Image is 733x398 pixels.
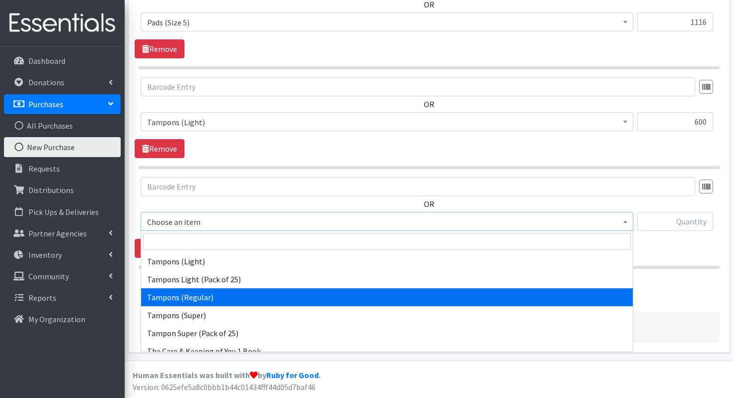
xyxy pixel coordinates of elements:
[28,207,99,217] p: Pick Ups & Deliveries
[28,314,85,324] p: My Organization
[133,370,321,380] strong: Human Essentials was built with by .
[141,324,633,342] li: Tampon Super (Pack of 25)
[4,6,121,40] img: HumanEssentials
[4,266,121,286] a: Community
[135,39,184,58] a: Remove
[133,382,316,392] span: Version: 0625efe5a8c0bbb1b44c01434fff44d05d7baf46
[4,180,121,200] a: Distributions
[28,293,56,303] p: Reports
[4,116,121,136] a: All Purchases
[28,271,69,281] p: Community
[141,342,633,360] li: The Care & Keeping of You 1 Book
[141,288,633,306] li: Tampons (Regular)
[141,112,633,131] span: Tampons (Light)
[4,94,121,114] a: Purchases
[141,177,695,196] input: Barcode Entry
[424,98,434,110] label: OR
[141,252,633,270] li: Tampons (Light)
[141,270,633,288] li: Tampons Light (Pack of 25)
[28,164,60,174] p: Requests
[4,159,121,179] a: Requests
[28,185,74,195] p: Distributions
[4,245,121,265] a: Inventory
[28,228,87,238] p: Partner Agencies
[147,215,627,229] span: Choose an item
[4,137,121,157] a: New Purchase
[141,12,633,31] span: Pads (Size 5)
[637,112,713,131] input: Quantity
[4,202,121,222] a: Pick Ups & Deliveries
[637,12,713,31] input: Quantity
[4,309,121,329] a: My Organization
[141,77,695,96] input: Barcode Entry
[141,306,633,324] li: Tampons (Super)
[135,139,184,158] a: Remove
[424,198,434,210] label: OR
[147,115,627,129] span: Tampons (Light)
[28,250,62,260] p: Inventory
[637,212,713,231] input: Quantity
[141,212,633,231] span: Choose an item
[4,72,121,92] a: Donations
[135,239,184,258] a: Remove
[28,99,63,109] p: Purchases
[4,288,121,308] a: Reports
[4,51,121,71] a: Dashboard
[266,370,319,380] a: Ruby for Good
[147,15,627,29] span: Pads (Size 5)
[28,56,65,66] p: Dashboard
[4,223,121,243] a: Partner Agencies
[28,77,64,87] p: Donations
